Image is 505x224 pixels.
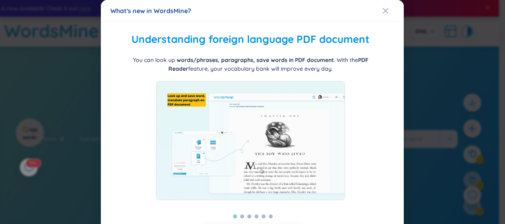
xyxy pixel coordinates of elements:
button: 1 [233,214,237,218]
button: 2 [240,214,244,218]
button: 5 [262,214,266,218]
b: PDF Reader [168,56,368,72]
button: 3 [247,214,251,218]
b: words/phrases, paragraphs, save words in PDF document [177,56,334,64]
h2: Understanding foreign language PDF document [110,31,391,48]
button: 6 [269,214,273,218]
div: What's new in WordsMine? [110,6,394,15]
button: 4 [254,214,258,218]
span: You can look up . With the feature, your vocabulary bank will improve every day. [133,56,368,72]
